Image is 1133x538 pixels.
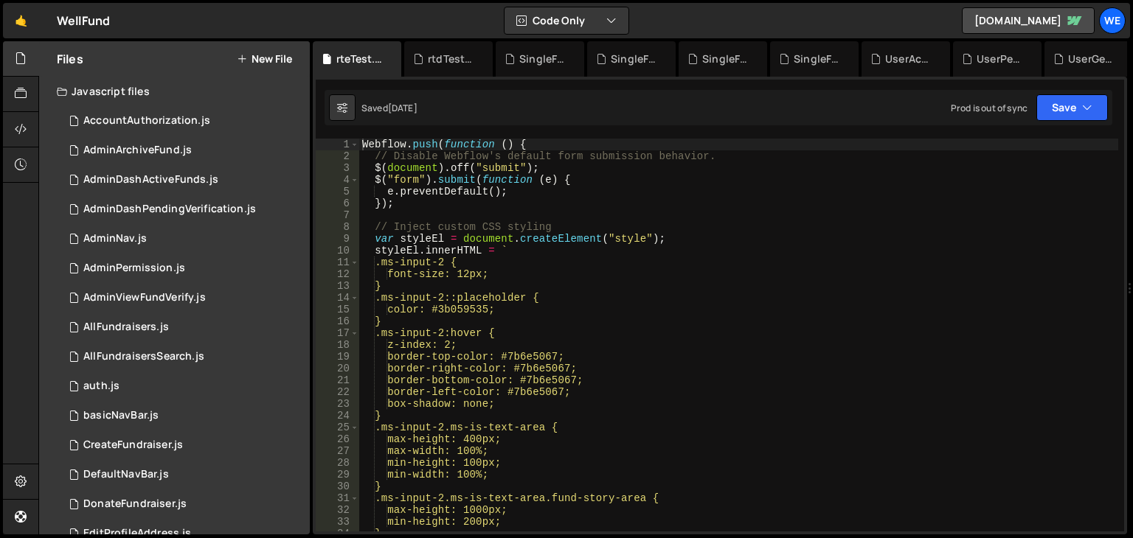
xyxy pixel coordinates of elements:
div: SingleFundraiser.js [519,52,566,66]
div: 27 [316,445,359,457]
div: CreateFundraiser.js [83,439,183,452]
div: UserGeneralInfo.js [1068,52,1115,66]
div: 13134/38584.js [57,283,310,312]
div: UserActiveFundraisers.js [885,52,932,66]
div: rteTest.js [336,52,384,66]
a: 🤙 [3,3,39,38]
div: 2 [316,150,359,162]
a: We [1099,7,1126,34]
button: Code Only [505,7,628,34]
div: 32 [316,504,359,516]
div: 26 [316,433,359,445]
div: 7 [316,209,359,221]
div: DefaultNavBar.js [83,468,169,481]
div: 21 [316,374,359,386]
div: AdminDashActiveFunds.js [83,173,218,186]
div: [DATE] [388,102,417,114]
div: Saved [361,102,417,114]
div: 33 [316,516,359,528]
div: 24 [316,410,359,422]
div: AdminArchiveFund.js [83,144,192,157]
div: 13134/38480.js [57,254,310,283]
div: 1 [316,139,359,150]
div: 13134/33480.js [57,489,310,519]
div: AllFundraisers.js [83,321,169,334]
div: 8 [316,221,359,233]
h2: Files [57,51,83,67]
div: 13134/38583.js [57,195,310,224]
div: AdminDashPendingVerification.js [83,203,256,216]
div: 17 [316,327,359,339]
div: SingleFundraiserDonate.js [611,52,658,66]
div: 13134/33398.js [57,312,310,342]
button: Save [1036,94,1108,121]
div: AdminNav.js [83,232,147,245]
div: 19 [316,351,359,363]
div: 29 [316,469,359,481]
div: 13134/33197.js [57,430,310,460]
div: SingleFundraiserSetMetaInfo.js [702,52,749,66]
button: New File [237,53,292,65]
div: 13134/38490.js [57,165,310,195]
div: 25 [316,422,359,433]
div: 31 [316,492,359,504]
div: 11 [316,256,359,268]
div: AdminPermission.js [83,262,185,275]
div: SingleFundraiserUpdates.js [794,52,841,66]
div: 30 [316,481,359,492]
div: 13134/33556.js [57,460,310,489]
div: 18 [316,339,359,351]
div: 13134/33196.js [57,106,310,136]
div: 3 [316,162,359,174]
div: 23 [316,398,359,410]
div: 20 [316,363,359,374]
div: 12 [316,268,359,280]
div: 22 [316,386,359,398]
div: 16 [316,315,359,327]
div: DonateFundraiser.js [83,497,187,511]
div: 15 [316,304,359,315]
a: [DOMAIN_NAME] [962,7,1095,34]
div: WellFund [57,12,110,29]
div: 13 [316,280,359,292]
div: 13134/38478.js [57,224,310,254]
div: 13134/35729.js [57,371,310,401]
div: 13134/38502.js [57,136,310,165]
div: 28 [316,457,359,469]
div: Prod is out of sync [951,102,1028,114]
div: 10 [316,245,359,256]
div: UserPendingFundraiser.js [977,52,1024,66]
div: 13134/37549.js [57,342,310,371]
div: 4 [316,174,359,186]
div: 5 [316,186,359,198]
div: auth.js [83,380,119,393]
div: rtdTest.js [428,52,475,66]
div: AllFundraisersSearch.js [83,350,204,363]
div: AdminViewFundVerify.js [83,291,206,304]
div: basicNavBar.js [83,409,159,422]
div: Javascript files [39,77,310,106]
div: AccountAuthorization.js [83,114,210,127]
div: 6 [316,198,359,209]
div: 13134/32526.js [57,401,310,430]
div: 9 [316,233,359,245]
div: 14 [316,292,359,304]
